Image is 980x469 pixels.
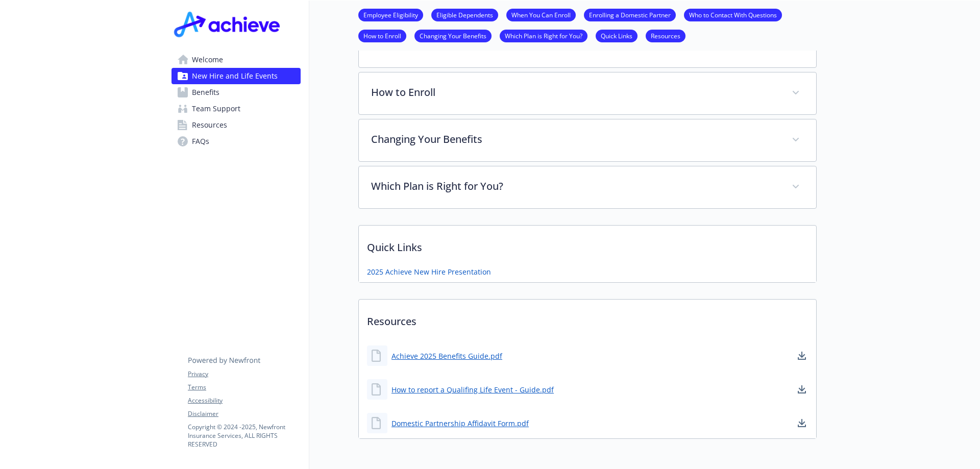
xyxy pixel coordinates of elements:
a: Team Support [171,101,301,117]
div: Changing Your Benefits [359,119,816,161]
a: Enrolling a Domestic Partner [584,10,676,19]
a: Quick Links [596,31,638,40]
a: download document [796,350,808,362]
a: Benefits [171,84,301,101]
a: Who to Contact With Questions [684,10,782,19]
div: How to Enroll [359,72,816,114]
a: Which Plan is Right for You? [500,31,587,40]
a: Resources [646,31,685,40]
a: FAQs [171,133,301,150]
a: New Hire and Life Events [171,68,301,84]
div: Which Plan is Right for You? [359,166,816,208]
a: download document [796,383,808,396]
a: Welcome [171,52,301,68]
a: Eligible Dependents [431,10,498,19]
a: Terms [188,383,300,392]
p: Copyright © 2024 - 2025 , Newfront Insurance Services, ALL RIGHTS RESERVED [188,423,300,449]
a: How to Enroll [358,31,406,40]
span: Benefits [192,84,219,101]
a: How to report a Qualifing Life Event - Guide.pdf [391,384,554,395]
a: Accessibility [188,396,300,405]
span: New Hire and Life Events [192,68,278,84]
a: Domestic Partnership Affidavit Form.pdf [391,418,529,429]
p: Changing Your Benefits [371,132,779,147]
a: Changing Your Benefits [414,31,492,40]
a: Achieve 2025 Benefits Guide.pdf [391,351,502,361]
a: download document [796,417,808,429]
p: How to Enroll [371,85,779,100]
span: Welcome [192,52,223,68]
p: Which Plan is Right for You? [371,179,779,194]
a: Privacy [188,369,300,379]
p: Resources [359,300,816,337]
a: Employee Eligibility [358,10,423,19]
span: FAQs [192,133,209,150]
span: Resources [192,117,227,133]
p: Quick Links [359,226,816,263]
a: Disclaimer [188,409,300,418]
span: Team Support [192,101,240,117]
a: 2025 Achieve New Hire Presentation [367,266,491,277]
a: Resources [171,117,301,133]
a: When You Can Enroll [506,10,576,19]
